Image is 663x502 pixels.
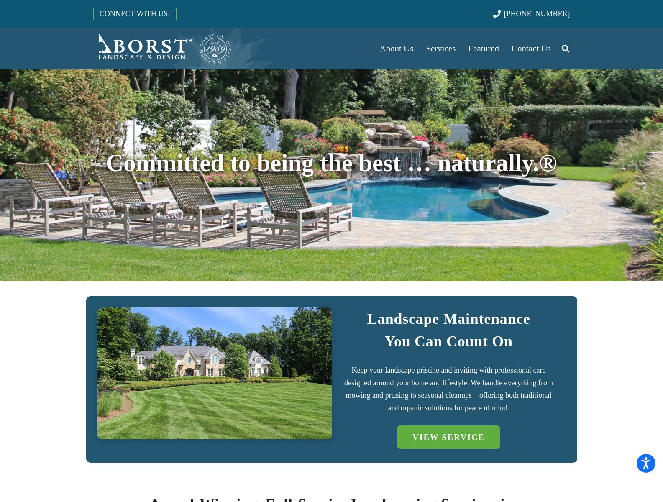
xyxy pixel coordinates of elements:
[426,44,456,54] span: Services
[93,32,232,65] a: Borst-Logo
[512,44,551,54] span: Contact Us
[420,28,462,69] a: Services
[344,366,553,412] span: Keep your landscape pristine and inviting with professional care designed around your home and li...
[504,10,570,18] span: [PHONE_NUMBER]
[97,307,332,439] a: IMG_7723 (1)
[373,28,420,69] a: About Us
[505,28,557,69] a: Contact Us
[493,10,570,18] a: [PHONE_NUMBER]
[384,333,513,350] strong: You Can Count On
[397,425,499,449] a: VIEW SERVICE
[557,38,574,59] a: Search
[106,149,557,177] span: Committed to being the best … naturally.®
[462,28,505,69] a: Featured
[379,44,413,54] span: About Us
[468,44,499,54] span: Featured
[94,4,176,24] a: CONNECT WITH US!
[367,310,530,327] strong: Landscape Maintenance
